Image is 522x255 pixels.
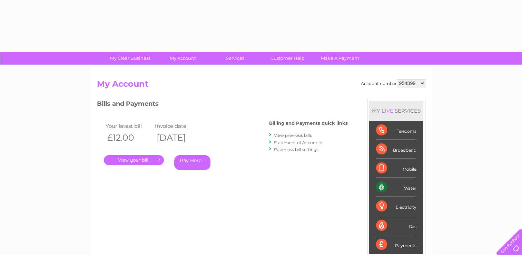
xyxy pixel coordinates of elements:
[153,131,203,145] th: [DATE]
[376,121,416,140] div: Telecoms
[369,101,423,121] div: MY SERVICES
[274,140,322,145] a: Statement of Accounts
[102,52,159,65] a: My Clear Business
[104,121,154,131] td: Your latest bill
[361,79,425,87] div: Account number
[207,52,264,65] a: Services
[153,121,203,131] td: Invoice date
[269,121,348,126] h4: Billing and Payments quick links
[376,159,416,178] div: Mobile
[274,133,312,138] a: View previous bills
[104,155,164,165] a: .
[376,178,416,197] div: Water
[97,99,348,111] h3: Bills and Payments
[259,52,316,65] a: Customer Help
[312,52,368,65] a: Make A Payment
[274,147,318,152] a: Paperless bill settings
[154,52,211,65] a: My Account
[376,197,416,216] div: Electricity
[376,140,416,159] div: Broadband
[104,131,154,145] th: £12.00
[380,107,395,114] div: LIVE
[97,79,425,92] h2: My Account
[376,216,416,235] div: Gas
[376,235,416,254] div: Payments
[174,155,210,170] a: Pay Here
